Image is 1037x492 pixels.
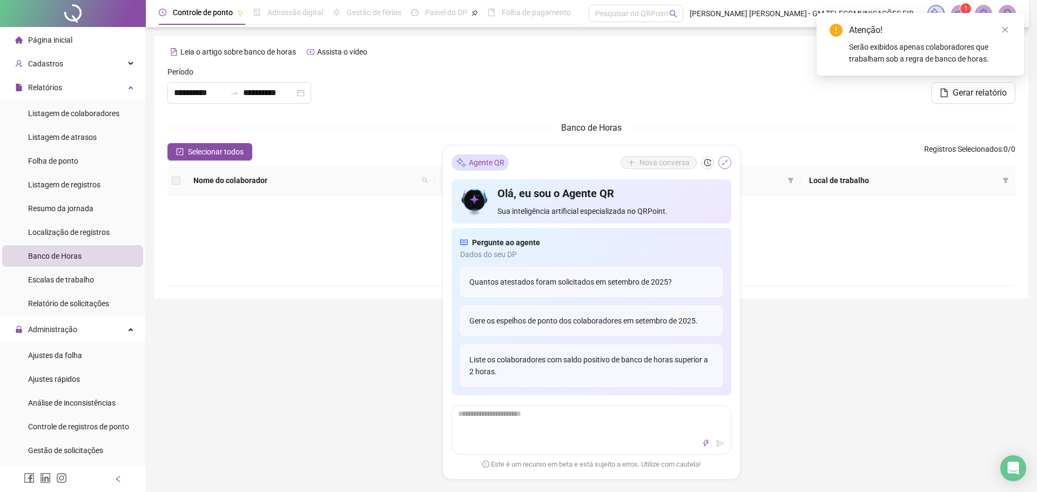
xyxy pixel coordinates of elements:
[482,461,489,468] span: exclamation-circle
[924,143,1015,160] span: : 0 / 0
[15,60,23,68] span: user-add
[460,345,723,387] div: Liste os colaboradores com saldo positivo de banco de horas superior a 2 horas.
[253,9,261,16] span: file-done
[999,5,1015,22] img: 90407
[188,146,244,158] span: Selecionar todos
[159,9,166,16] span: clock-circle
[785,172,796,188] span: filter
[193,174,418,186] span: Nome do colaborador
[425,8,467,17] span: Painel do DP
[180,247,994,259] div: Não há dados
[317,48,367,56] span: Assista o vídeo
[28,325,77,334] span: Administração
[28,109,119,118] span: Listagem de colaboradores
[333,9,340,16] span: sun
[28,180,100,189] span: Listagem de registros
[924,145,1002,153] span: Registros Selecionados
[173,8,233,17] span: Controle de ponto
[953,86,1007,99] span: Gerar relatório
[28,422,129,431] span: Controle de registros de ponto
[28,83,62,92] span: Relatórios
[702,440,710,448] span: thunderbolt
[28,375,80,383] span: Ajustes rápidos
[28,133,97,141] span: Listagem de atrasos
[180,48,296,56] span: Leia o artigo sobre banco de horas
[830,24,843,37] span: exclamation-circle
[472,10,478,16] span: pushpin
[456,157,467,169] img: sparkle-icon.fc2bf0ac1784a2077858766a79e2daf3.svg
[1000,455,1026,481] div: Open Intercom Messenger
[28,59,63,68] span: Cadastros
[28,157,78,165] span: Folha de ponto
[979,9,988,18] span: bell
[930,8,942,19] img: sparkle-icon.fc2bf0ac1784a2077858766a79e2daf3.svg
[849,41,1011,65] div: Serão exibidos apenas colaboradores que trabalham sob a regra de banco de horas.
[460,267,723,298] div: Quantos atestados foram solicitados em setembro de 2025?
[176,148,184,156] span: check-square
[420,172,430,188] span: search
[1001,26,1009,33] span: close
[460,186,489,218] img: icon
[28,204,93,213] span: Resumo da jornada
[28,299,109,308] span: Relatório de solicitações
[422,177,428,184] span: search
[1002,177,1009,184] span: filter
[787,177,794,184] span: filter
[28,446,103,455] span: Gestão de solicitações
[115,475,122,483] span: left
[452,155,509,171] div: Agente QR
[704,159,711,167] span: history
[24,473,35,483] span: facebook
[669,10,677,18] span: search
[1000,172,1011,188] span: filter
[960,3,971,14] sup: 1
[56,473,67,483] span: instagram
[999,24,1011,36] a: Close
[849,24,1011,37] div: Atenção!
[347,8,401,17] span: Gestão de férias
[713,437,726,450] button: send
[230,89,239,97] span: to
[497,206,723,218] span: Sua inteligência artificial especializada no QRPoint.
[460,249,723,261] span: Dados do seu DP
[307,48,314,56] span: youtube
[40,473,51,483] span: linkedin
[940,89,948,97] span: file
[955,9,965,18] span: notification
[170,48,178,56] span: file-text
[411,9,419,16] span: dashboard
[699,437,712,450] button: thunderbolt
[460,237,468,249] span: read
[167,66,193,78] span: Período
[488,9,495,16] span: book
[497,186,723,201] h4: Olá, eu sou o Agente QR
[237,10,244,16] span: pushpin
[28,36,72,44] span: Página inicial
[15,84,23,91] span: file
[482,460,701,470] span: Este é um recurso em beta e está sujeito a erros. Utilize com cautela!
[15,36,23,44] span: home
[15,326,23,333] span: lock
[267,8,323,17] span: Admissão digital
[460,306,723,336] div: Gere os espelhos de ponto dos colaboradores em setembro de 2025.
[721,159,729,167] span: shrink
[561,123,622,133] span: Banco de Horas
[28,399,116,407] span: Análise de inconsistências
[28,228,110,237] span: Localização de registros
[621,157,697,170] button: Nova conversa
[502,8,571,17] span: Folha de pagamento
[964,5,968,12] span: 1
[690,8,921,19] span: [PERSON_NAME] [PERSON_NAME] - GM TELECOMUNICAÇÕES EIRELI
[809,174,998,186] span: Local de trabalho
[28,275,94,284] span: Escalas de trabalho
[167,143,252,160] button: Selecionar todos
[28,252,82,260] span: Banco de Horas
[28,351,82,360] span: Ajustes da folha
[472,237,540,249] span: Pergunte ao agente
[230,89,239,97] span: swap-right
[931,82,1015,104] button: Gerar relatório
